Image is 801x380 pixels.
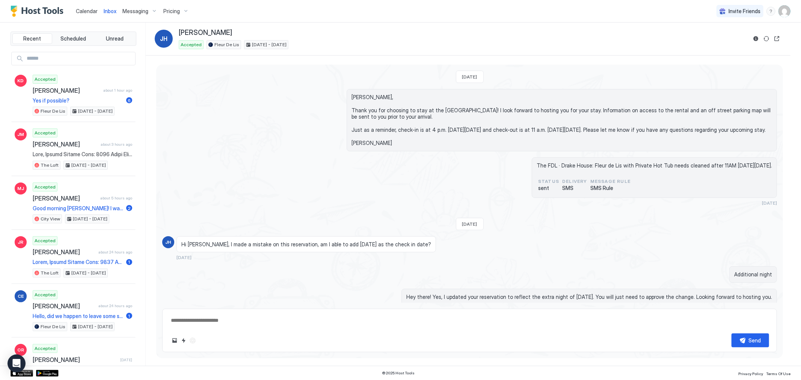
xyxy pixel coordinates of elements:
span: [PERSON_NAME] [33,140,98,148]
span: Good morning [PERSON_NAME]! I wanted to check in and make sure everything is going well and you h... [33,205,123,212]
span: OR [17,347,24,353]
span: [DATE] - [DATE] [78,323,113,330]
span: [DATE] - [DATE] [78,108,113,115]
span: Calendar [76,8,98,14]
span: The Loft [41,162,59,169]
span: [PERSON_NAME] [33,248,95,256]
a: App Store [11,370,33,377]
span: [PERSON_NAME] [33,87,100,94]
span: © 2025 Host Tools [382,371,415,375]
a: Host Tools Logo [11,6,67,17]
button: Quick reply [179,336,188,345]
span: [PERSON_NAME], Thank you for choosing to stay at the [GEOGRAPHIC_DATA]! I look forward to hosting... [351,94,772,146]
span: [DATE] [120,357,132,362]
span: MJ [17,185,24,192]
span: Fleur De Lis [41,323,65,330]
button: Sync reservation [762,34,771,43]
span: Invite Friends [729,8,760,15]
span: [DATE] - [DATE] [252,41,287,48]
span: [PERSON_NAME] [33,356,117,363]
span: Hey there! Yes, I updated your reservation to reflect the extra night of [DATE]. You will just ne... [406,294,772,300]
button: Open reservation [772,34,781,43]
a: Inbox [104,7,116,15]
div: tab-group [11,32,136,46]
button: Scheduled [54,33,94,44]
span: Additional night [734,271,772,278]
span: Accepted [35,345,56,352]
span: JH [160,34,167,43]
span: Fleur De Lis [214,41,239,48]
div: User profile [778,5,790,17]
span: Unread [106,35,124,42]
span: about 5 hours ago [100,196,132,201]
span: [DATE] - [DATE] [71,270,106,276]
span: Pricing [163,8,180,15]
span: Message Rule [590,178,631,185]
span: sent [538,185,559,192]
button: Recent [12,33,52,44]
span: [DATE] [462,221,477,227]
span: 1 [128,259,130,265]
div: Open Intercom Messenger [8,354,26,372]
button: Upload image [170,336,179,345]
span: Messaging [122,8,148,15]
div: menu [766,7,775,16]
span: Yes if possible? [33,97,123,104]
span: The Loft [41,270,59,276]
button: Unread [95,33,134,44]
span: Lorem, Ipsumd Sitame Cons: 9837 Adipi Elit Sedd: 3034 Eiu tempori ut lab Etdol Magna al 6170 Enim... [33,259,123,265]
span: The FDL · Drake House: Fleur de Lis with Private Hot Tub needs cleaned after 11AM [DATE][DATE]. [537,162,772,169]
a: Calendar [76,7,98,15]
span: SMS Rule [590,185,631,192]
span: status [538,178,559,185]
span: KD [18,77,24,84]
span: Fleur De Lis [41,108,65,115]
span: Hi [PERSON_NAME], I made a mistake on this reservation, am I able to add [DATE] as the check in d... [181,241,431,248]
span: Accepted [35,76,56,83]
span: [DATE] [762,200,777,206]
span: [DATE] [462,74,477,80]
a: Google Play Store [36,370,59,377]
span: Hello, did we happen to leave some swimsuits in the dryer? [33,313,123,320]
button: Reservation information [751,34,760,43]
a: Terms Of Use [766,369,790,377]
div: Send [749,336,761,344]
span: Lore, Ipsumd Sitame Cons: 8096 Adipi Elit Sedd: 7097 Eiu tempori ut lab Etdol Magna al 1942 Enima... [33,151,132,158]
span: SMS [562,185,587,192]
span: [DATE] - [DATE] [73,216,107,222]
span: Privacy Policy [738,371,763,376]
span: [PERSON_NAME] [179,29,232,37]
span: Recent [23,35,41,42]
span: City View [41,216,60,222]
span: Accepted [35,184,56,190]
span: about 1 hour ago [103,88,132,93]
button: Send [732,333,769,347]
span: about 24 hours ago [98,250,132,255]
span: about 24 hours ago [98,303,132,308]
a: Privacy Policy [738,369,763,377]
span: Accepted [35,291,56,298]
span: CE [18,293,24,300]
span: Delivery [562,178,587,185]
span: 1 [128,313,130,319]
span: 6 [128,98,131,103]
span: Terms Of Use [766,371,790,376]
span: [DATE] - [DATE] [71,162,106,169]
span: JM [17,131,24,138]
span: Inbox [104,8,116,14]
span: 2 [128,205,131,211]
span: JH [165,239,171,246]
span: Accepted [35,130,56,136]
input: Input Field [24,52,135,65]
span: Accepted [181,41,202,48]
span: about 3 hours ago [101,142,132,147]
span: [DATE] [176,255,192,260]
span: [PERSON_NAME] [33,195,97,202]
span: Accepted [35,237,56,244]
span: JR [18,239,24,246]
span: [PERSON_NAME] [33,302,95,310]
span: Scheduled [61,35,86,42]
